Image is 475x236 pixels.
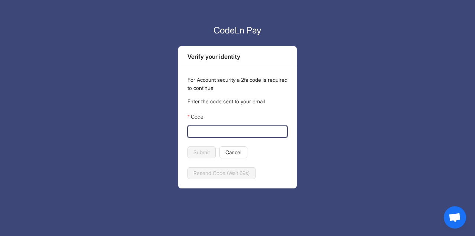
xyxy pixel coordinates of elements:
[178,24,297,37] p: CodeLn Pay
[187,97,288,106] p: Enter the code sent to your email
[219,146,247,158] button: Cancel
[187,52,288,61] div: Verify your identity
[225,148,241,156] span: Cancel
[192,127,282,136] input: Code
[193,148,210,156] span: Submit
[187,167,256,179] button: Resend Code (Wait 69s)
[187,146,216,158] button: Submit
[187,111,203,123] label: Code
[193,169,250,177] span: Resend Code (Wait 69s)
[444,206,466,229] div: Open chat
[187,76,288,92] p: For Account security a 2fa code is required to continue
